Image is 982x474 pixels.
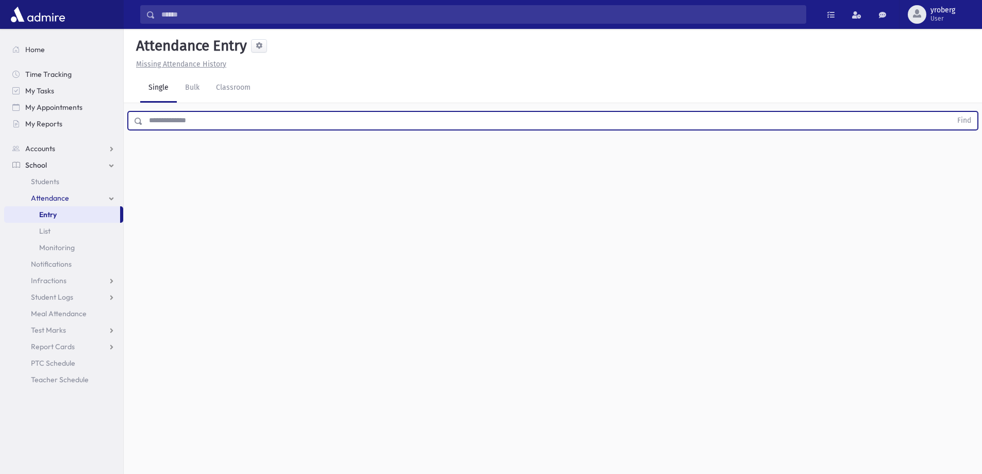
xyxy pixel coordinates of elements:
a: Missing Attendance History [132,60,226,69]
a: Meal Attendance [4,305,123,322]
a: List [4,223,123,239]
a: Infractions [4,272,123,289]
u: Missing Attendance History [136,60,226,69]
span: yroberg [930,6,955,14]
span: Student Logs [31,292,73,302]
span: My Reports [25,119,62,128]
span: Infractions [31,276,66,285]
span: Attendance [31,193,69,203]
span: Accounts [25,144,55,153]
span: Notifications [31,259,72,269]
a: Teacher Schedule [4,371,123,388]
span: My Appointments [25,103,82,112]
span: PTC Schedule [31,358,75,368]
a: Bulk [177,74,208,103]
a: Student Logs [4,289,123,305]
span: Home [25,45,45,54]
a: Students [4,173,123,190]
a: Home [4,41,123,58]
a: Entry [4,206,120,223]
a: Time Tracking [4,66,123,83]
span: Test Marks [31,325,66,335]
span: User [930,14,955,23]
span: Meal Attendance [31,309,87,318]
a: Accounts [4,140,123,157]
button: Find [951,112,977,129]
a: Notifications [4,256,123,272]
img: AdmirePro [8,4,68,25]
span: My Tasks [25,86,54,95]
span: Students [31,177,59,186]
a: Single [140,74,177,103]
a: Monitoring [4,239,123,256]
a: Attendance [4,190,123,206]
a: My Appointments [4,99,123,116]
span: Teacher Schedule [31,375,89,384]
a: Report Cards [4,338,123,355]
span: List [39,226,51,236]
a: Classroom [208,74,259,103]
a: My Reports [4,116,123,132]
a: PTC Schedule [4,355,123,371]
a: School [4,157,123,173]
a: Test Marks [4,322,123,338]
span: Monitoring [39,243,75,252]
span: Time Tracking [25,70,72,79]
span: Report Cards [31,342,75,351]
span: School [25,160,47,170]
input: Search [155,5,806,24]
span: Entry [39,210,57,219]
a: My Tasks [4,83,123,99]
h5: Attendance Entry [132,37,247,55]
